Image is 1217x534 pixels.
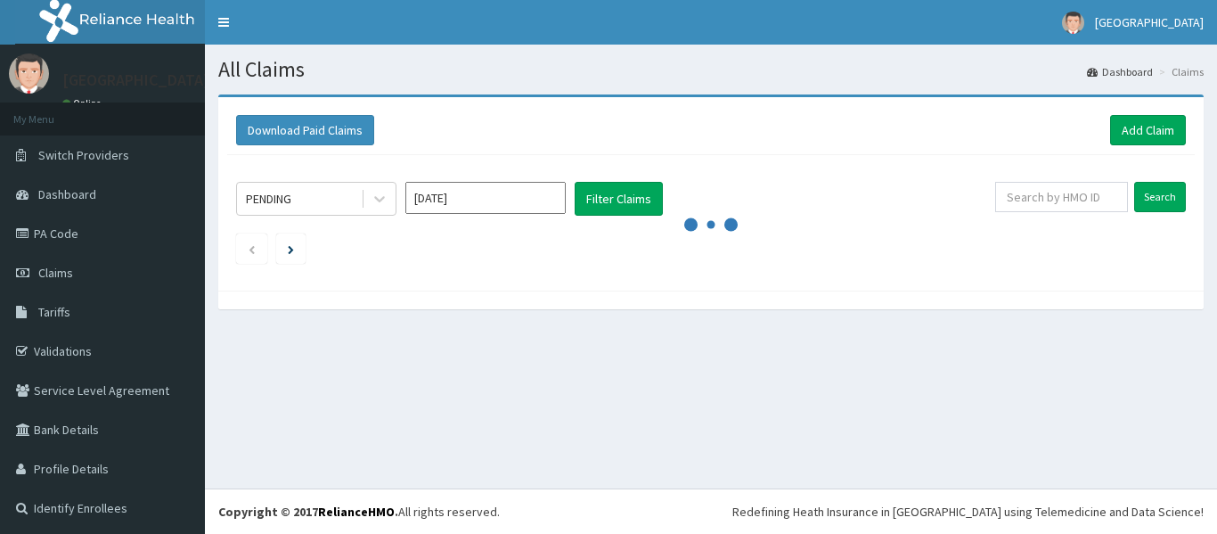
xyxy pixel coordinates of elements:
[38,265,73,281] span: Claims
[62,72,209,88] p: [GEOGRAPHIC_DATA]
[1087,64,1153,79] a: Dashboard
[405,182,566,214] input: Select Month and Year
[38,147,129,163] span: Switch Providers
[246,190,291,208] div: PENDING
[288,241,294,257] a: Next page
[38,186,96,202] span: Dashboard
[1062,12,1084,34] img: User Image
[38,304,70,320] span: Tariffs
[9,53,49,94] img: User Image
[1155,64,1204,79] li: Claims
[236,115,374,145] button: Download Paid Claims
[218,504,398,520] strong: Copyright © 2017 .
[684,198,738,251] svg: audio-loading
[1110,115,1186,145] a: Add Claim
[1134,182,1186,212] input: Search
[205,489,1217,534] footer: All rights reserved.
[62,97,105,110] a: Online
[1095,14,1204,30] span: [GEOGRAPHIC_DATA]
[575,182,663,216] button: Filter Claims
[248,241,256,257] a: Previous page
[218,58,1204,81] h1: All Claims
[732,503,1204,521] div: Redefining Heath Insurance in [GEOGRAPHIC_DATA] using Telemedicine and Data Science!
[995,182,1128,212] input: Search by HMO ID
[318,504,395,520] a: RelianceHMO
